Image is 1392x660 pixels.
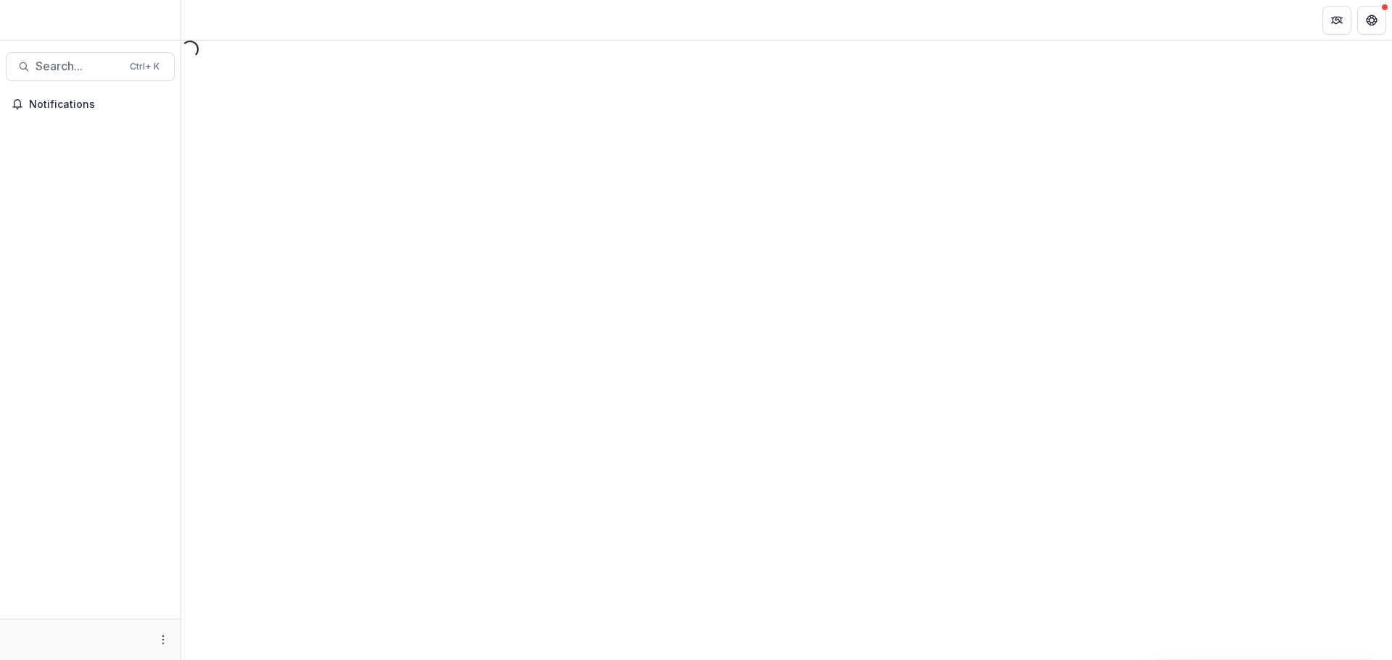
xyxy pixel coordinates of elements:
[29,99,169,111] span: Notifications
[1322,6,1351,35] button: Partners
[36,59,121,73] span: Search...
[1357,6,1386,35] button: Get Help
[6,93,175,116] button: Notifications
[127,59,162,75] div: Ctrl + K
[154,631,172,648] button: More
[6,52,175,81] button: Search...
